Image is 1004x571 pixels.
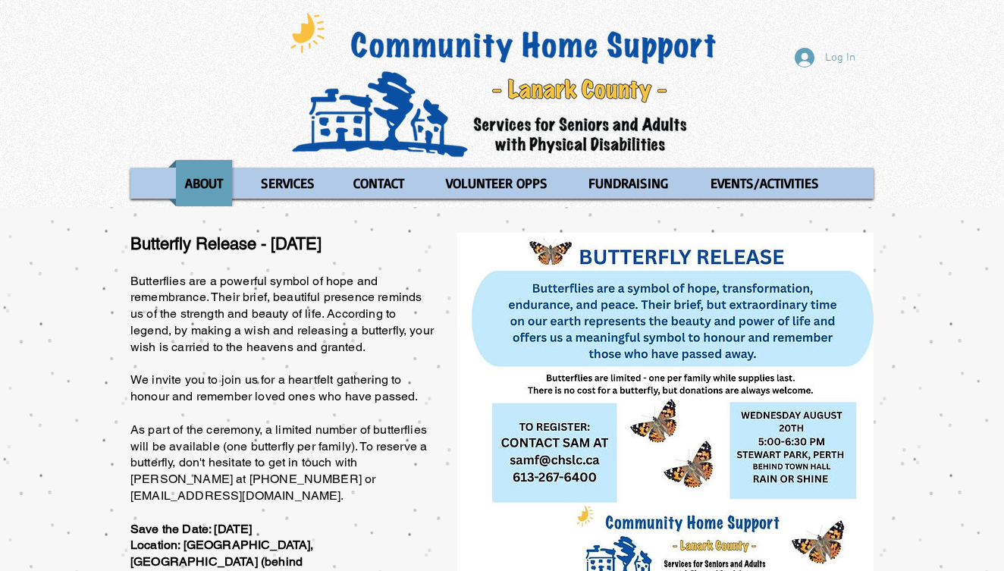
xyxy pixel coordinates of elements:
[130,234,322,253] span: Butterfly Release - [DATE]
[582,160,675,206] p: FUNDRAISING
[168,160,240,206] a: ABOUT
[820,50,861,66] span: Log In
[426,160,567,206] a: VOLUNTEER OPPS
[130,160,874,206] nav: Site
[704,160,826,206] p: EVENTS/ACTIVITIES
[571,160,686,206] a: FUNDRAISING
[336,160,422,206] a: CONTACT
[690,160,840,206] a: EVENTS/ACTIVITIES
[784,43,866,72] button: Log In
[178,160,230,206] p: ABOUT
[243,160,332,206] a: SERVICES
[439,160,554,206] p: VOLUNTEER OPPS
[254,160,322,206] p: SERVICES
[347,160,411,206] p: CONTACT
